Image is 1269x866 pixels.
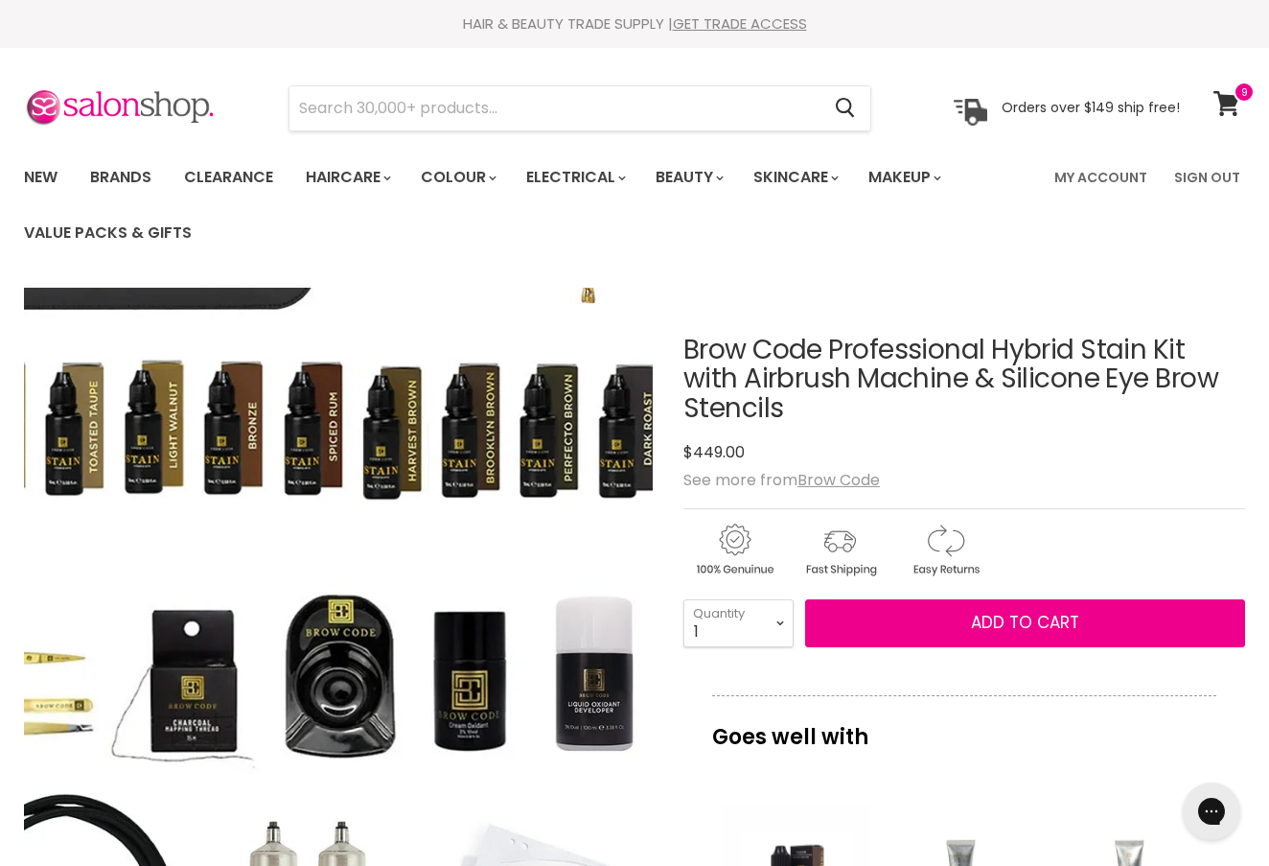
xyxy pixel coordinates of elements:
[10,213,206,253] a: Value Packs & Gifts
[1002,99,1180,116] p: Orders over $149 ship free!
[971,611,1079,634] span: Add to cart
[819,86,870,130] button: Search
[512,157,637,198] a: Electrical
[1163,157,1252,198] a: Sign Out
[683,469,880,491] span: See more from
[683,336,1245,424] h1: Brow Code Professional Hybrid Stain Kit with Airbrush Machine & Silicone Eye Brow Stencils
[797,469,880,491] a: Brow Code
[1173,776,1250,847] iframe: Gorgias live chat messenger
[683,599,794,647] select: Quantity
[739,157,850,198] a: Skincare
[683,521,785,579] img: genuine.gif
[673,13,807,34] a: GET TRADE ACCESS
[683,441,745,463] span: $449.00
[1043,157,1159,198] a: My Account
[76,157,166,198] a: Brands
[854,157,953,198] a: Makeup
[288,85,871,131] form: Product
[894,521,996,579] img: returns.gif
[291,157,403,198] a: Haircare
[289,86,819,130] input: Search
[712,695,1216,759] p: Goes well with
[789,521,890,579] img: shipping.gif
[10,150,1043,261] ul: Main menu
[805,599,1245,647] button: Add to cart
[641,157,735,198] a: Beauty
[170,157,288,198] a: Clearance
[10,157,72,198] a: New
[406,157,508,198] a: Colour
